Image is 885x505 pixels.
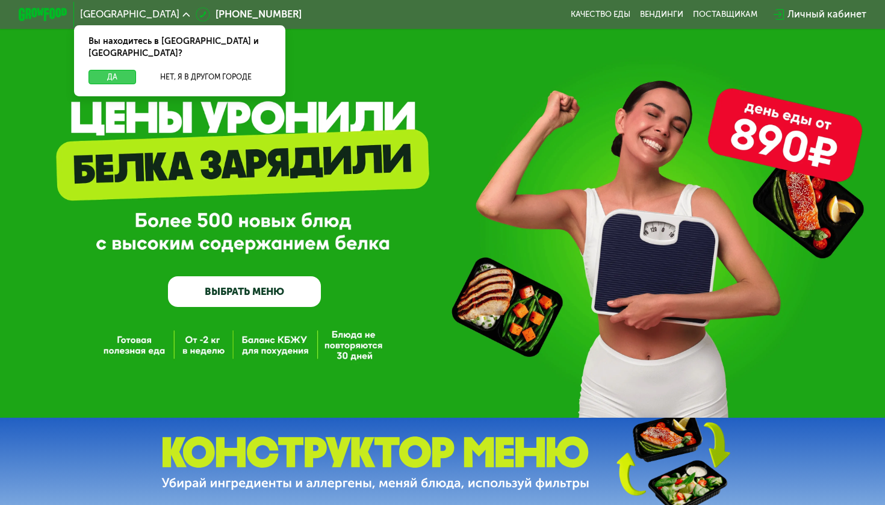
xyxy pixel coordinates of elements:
a: ВЫБРАТЬ МЕНЮ [168,276,321,307]
div: Личный кабинет [787,7,866,22]
button: Нет, я в другом городе [141,70,270,85]
button: Да [88,70,136,85]
a: [PHONE_NUMBER] [196,7,302,22]
div: Вы находитесь в [GEOGRAPHIC_DATA] и [GEOGRAPHIC_DATA]? [74,25,285,70]
div: поставщикам [693,10,757,19]
span: [GEOGRAPHIC_DATA] [80,10,179,19]
a: Качество еды [571,10,630,19]
a: Вендинги [640,10,683,19]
